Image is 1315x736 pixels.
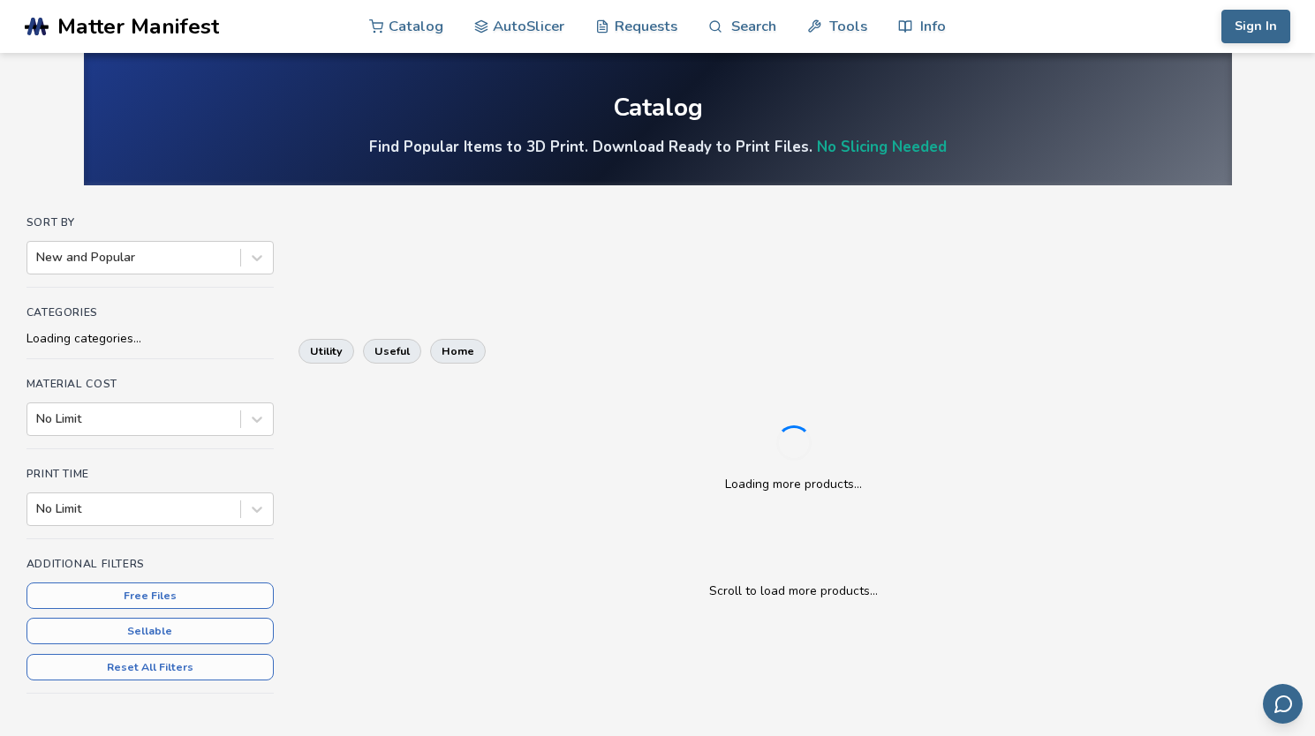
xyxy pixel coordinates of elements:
[1263,684,1303,724] button: Send feedback via email
[316,582,1271,600] p: Scroll to load more products...
[430,339,486,364] button: home
[363,339,421,364] button: useful
[26,558,274,570] h4: Additional Filters
[36,251,40,265] input: New and Popular
[36,502,40,516] input: No Limit
[36,412,40,426] input: No Limit
[725,475,862,493] p: Loading more products...
[26,332,274,346] div: Loading categories...
[26,216,274,229] h4: Sort By
[26,468,274,480] h4: Print Time
[1221,10,1290,43] button: Sign In
[26,306,274,319] h4: Categories
[26,654,274,680] button: Reset All Filters
[613,94,703,122] div: Catalog
[26,618,274,644] button: Sellable
[369,137,947,157] h4: Find Popular Items to 3D Print. Download Ready to Print Files.
[57,14,219,39] span: Matter Manifest
[26,378,274,390] h4: Material Cost
[817,137,947,157] a: No Slicing Needed
[26,582,274,609] button: Free Files
[299,339,354,364] button: utility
